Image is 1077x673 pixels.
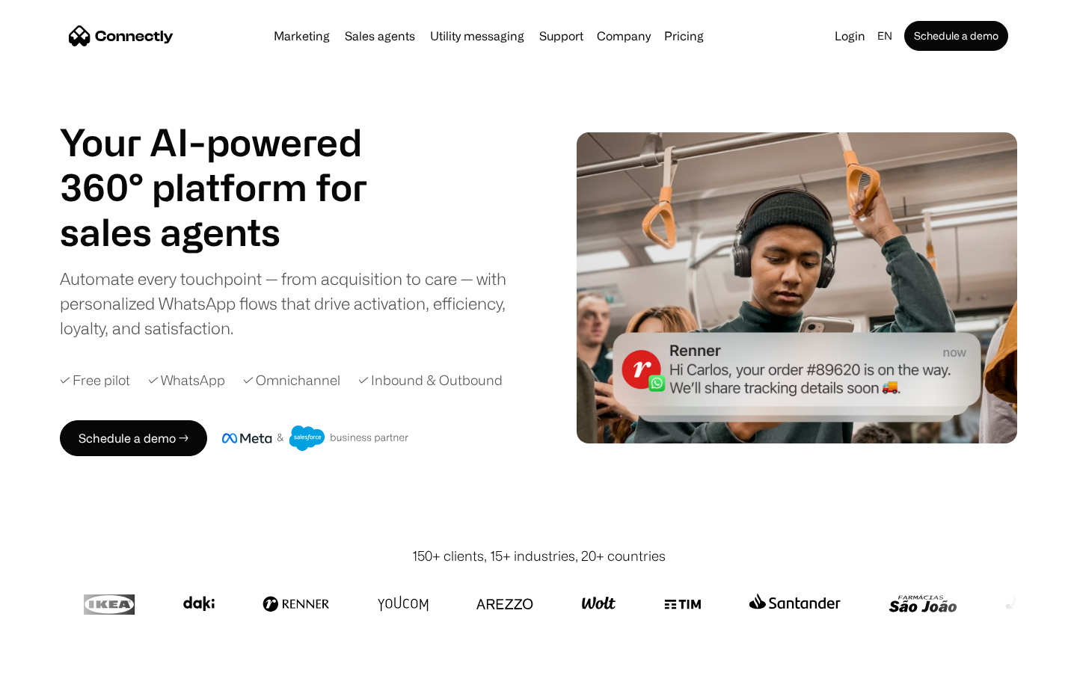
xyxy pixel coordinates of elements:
[339,30,421,42] a: Sales agents
[30,647,90,668] ul: Language list
[60,120,404,209] h1: Your AI-powered 360° platform for
[877,25,892,46] div: en
[148,370,225,390] div: ✓ WhatsApp
[658,30,710,42] a: Pricing
[243,370,340,390] div: ✓ Omnichannel
[533,30,589,42] a: Support
[412,546,666,566] div: 150+ clients, 15+ industries, 20+ countries
[60,266,531,340] div: Automate every touchpoint — from acquisition to care — with personalized WhatsApp flows that driv...
[60,370,130,390] div: ✓ Free pilot
[268,30,336,42] a: Marketing
[358,370,503,390] div: ✓ Inbound & Outbound
[222,425,409,451] img: Meta and Salesforce business partner badge.
[904,21,1008,51] a: Schedule a demo
[60,209,404,254] h1: sales agents
[15,645,90,668] aside: Language selected: English
[829,25,871,46] a: Login
[424,30,530,42] a: Utility messaging
[60,420,207,456] a: Schedule a demo →
[597,25,651,46] div: Company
